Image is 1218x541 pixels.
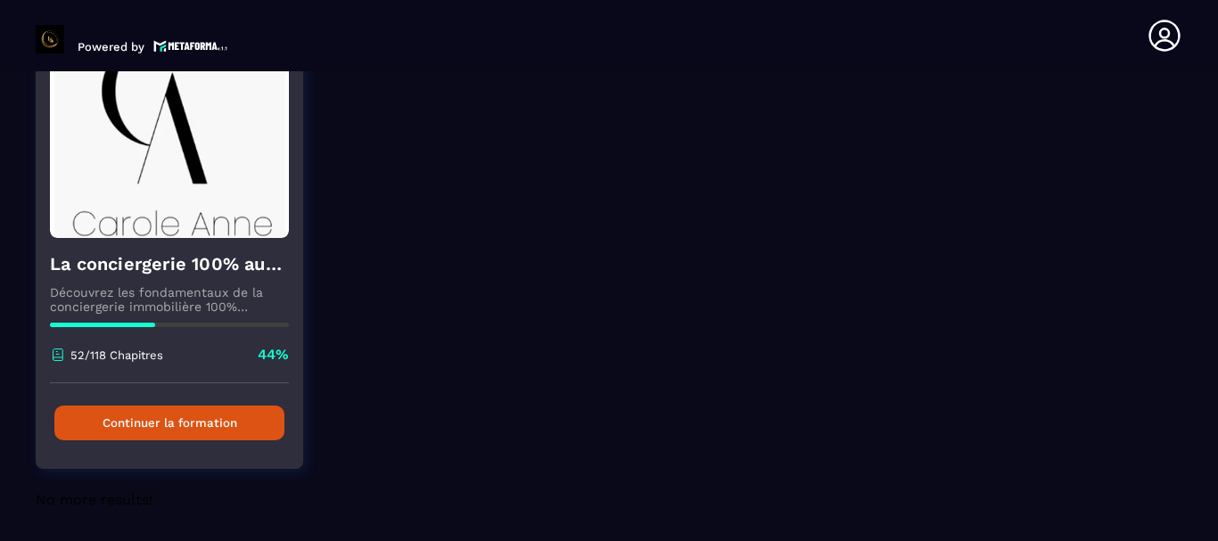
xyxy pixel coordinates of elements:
h4: La conciergerie 100% automatisée [50,251,289,276]
a: formation-backgroundLa conciergerie 100% automatiséeDécouvrez les fondamentaux de la conciergerie... [36,45,325,491]
img: logo-branding [36,25,64,53]
p: 44% [258,345,289,365]
p: 52/118 Chapitres [70,348,163,362]
img: formation-background [50,60,289,238]
img: logo [153,38,228,53]
p: Découvrez les fondamentaux de la conciergerie immobilière 100% automatisée. Cette formation est c... [50,285,289,314]
button: Continuer la formation [54,406,284,440]
p: Powered by [78,40,144,53]
span: No more results! [36,491,152,508]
